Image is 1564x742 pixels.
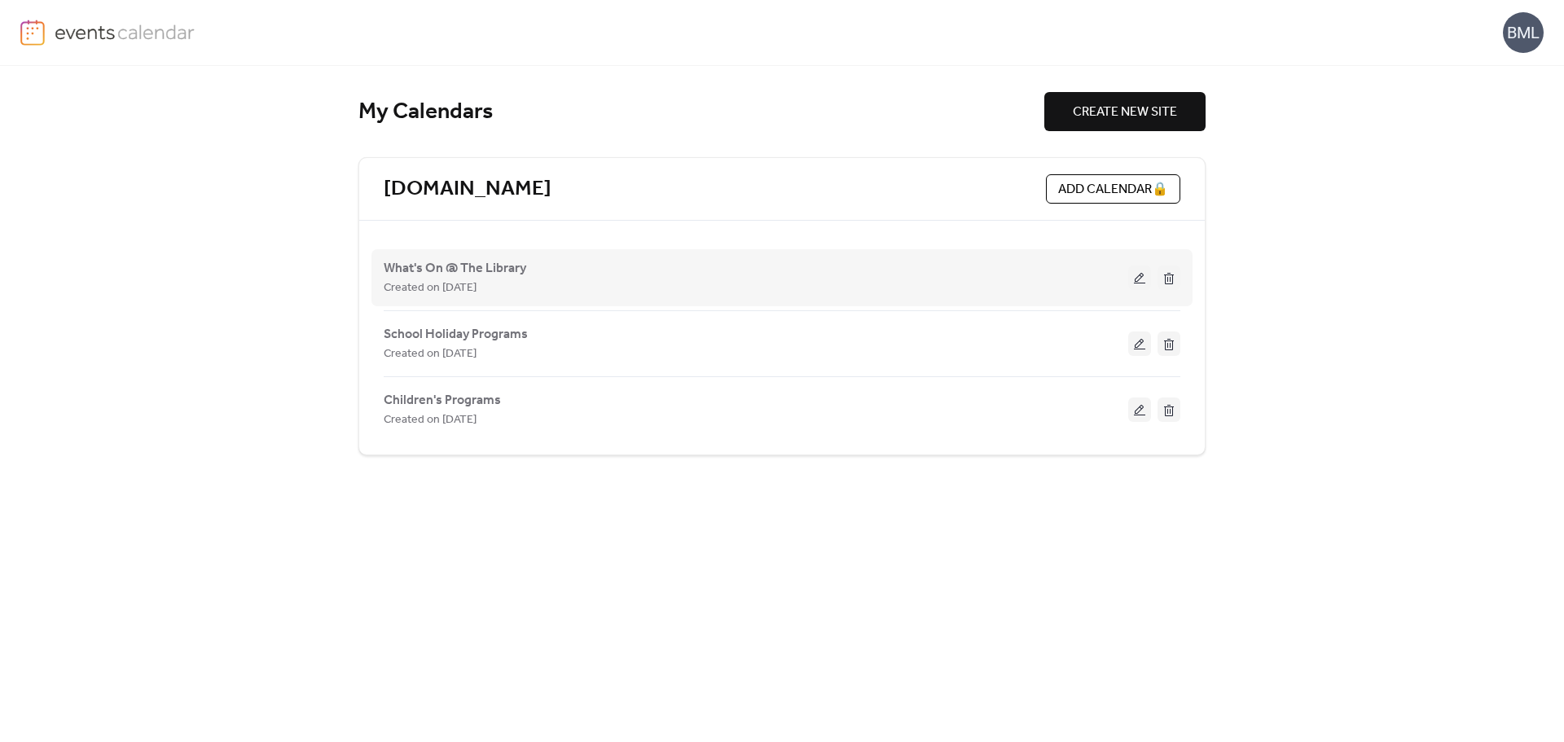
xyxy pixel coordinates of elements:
span: Created on [DATE] [384,279,477,298]
span: What's On @ The Library [384,259,526,279]
span: Created on [DATE] [384,411,477,430]
a: Children's Programs [384,396,501,405]
a: School Holiday Programs [384,330,528,339]
img: logo-type [55,20,195,44]
a: What's On @ The Library [384,264,526,273]
span: School Holiday Programs [384,325,528,345]
div: My Calendars [358,98,1044,126]
span: Children's Programs [384,391,501,411]
span: Created on [DATE] [384,345,477,364]
div: BML [1503,12,1544,53]
button: CREATE NEW SITE [1044,92,1206,131]
span: CREATE NEW SITE [1073,103,1177,122]
a: [DOMAIN_NAME] [384,176,551,203]
img: logo [20,20,45,46]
